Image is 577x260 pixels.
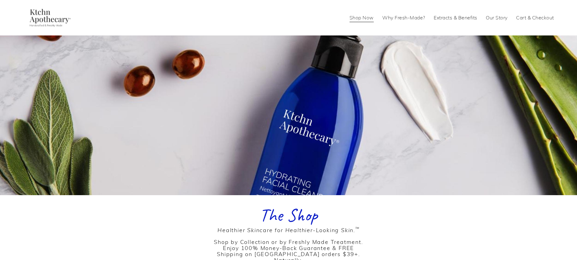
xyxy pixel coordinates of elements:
[486,13,508,23] a: Our Story
[217,226,360,234] em: Healthier Skincare for Healthier-Looking Skin.
[355,225,360,231] sup: ™
[23,9,75,27] img: Ktchn Apothecary
[350,13,374,23] a: Shop Now
[382,13,425,23] a: Why Fresh-Made?
[260,203,317,226] span: The Shop
[516,13,554,23] a: Cart & Checkout
[434,13,477,23] a: Extracts & Benefits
